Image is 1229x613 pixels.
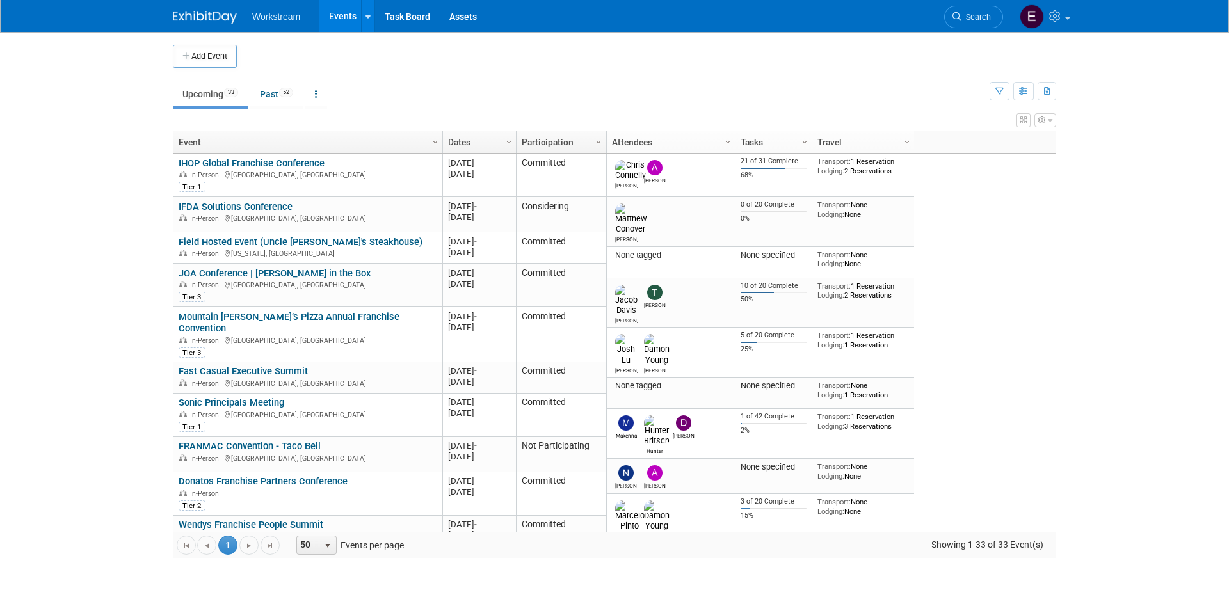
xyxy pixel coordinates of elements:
div: Jacob Davis [615,315,638,324]
td: Committed [516,232,606,264]
span: 33 [224,88,238,97]
div: Tier 3 [179,292,205,302]
div: Tier 1 [179,182,205,192]
img: Jacob Davis [615,285,638,315]
div: [DATE] [448,440,510,451]
span: Go to the first page [181,541,191,551]
span: In-Person [190,250,223,258]
div: Tier 2 [179,500,205,511]
div: Chris Connelly [615,180,638,189]
a: IFDA Solutions Conference [179,201,293,212]
a: IHOP Global Franchise Conference [179,157,325,169]
img: In-Person Event [179,171,187,177]
img: Damon Young [644,500,670,531]
div: None tagged [612,381,730,391]
span: In-Person [190,379,223,388]
a: Tasks [741,131,803,153]
div: 1 of 42 Complete [741,412,807,421]
td: Committed [516,516,606,559]
span: Lodging: [817,340,844,349]
img: Tanner Michaelis [647,285,663,300]
span: Transport: [817,381,851,390]
img: Dwight Smith [676,415,691,431]
div: 3 of 20 Complete [741,497,807,506]
img: In-Person Event [179,281,187,287]
img: Chris Connelly [615,160,646,180]
div: Andrew Walters [644,481,666,489]
div: [DATE] [448,365,510,376]
img: Nick Walters [618,465,634,481]
span: Lodging: [817,210,844,219]
button: Add Event [173,45,237,68]
span: Transport: [817,462,851,471]
div: [DATE] [448,322,510,333]
div: None None [817,497,910,516]
span: Column Settings [902,137,912,147]
div: None specified [741,250,807,260]
div: 21 of 31 Complete [741,157,807,166]
a: Field Hosted Event (Uncle [PERSON_NAME]'s Steakhouse) [179,236,422,248]
a: Column Settings [798,131,812,150]
div: 25% [741,345,807,354]
img: In-Person Event [179,337,187,343]
div: 68% [741,171,807,180]
span: Search [961,12,991,22]
span: Go to the previous page [202,541,212,551]
div: [GEOGRAPHIC_DATA], [GEOGRAPHIC_DATA] [179,169,437,180]
img: Andrew Walters [647,465,663,481]
a: Dates [448,131,508,153]
span: Column Settings [723,137,733,147]
img: In-Person Event [179,490,187,496]
div: Tanner Michaelis [644,300,666,308]
div: 0 of 20 Complete [741,200,807,209]
a: Go to the previous page [197,536,216,555]
td: Not Participating [516,437,606,472]
img: Josh Lu [615,334,638,365]
a: Column Settings [592,131,606,150]
div: [DATE] [448,247,510,258]
span: Go to the next page [244,541,254,551]
span: Column Settings [799,137,810,147]
span: 50 [297,536,319,554]
div: 1 Reservation 2 Reservations [817,282,910,300]
a: Mountain [PERSON_NAME]’s Pizza Annual Franchise Convention [179,311,399,335]
div: None 1 Reservation [817,381,910,399]
div: [DATE] [448,201,510,212]
span: - [474,268,477,278]
a: Go to the last page [261,536,280,555]
span: Workstream [252,12,300,22]
div: [DATE] [448,311,510,322]
div: None None [817,200,910,219]
span: In-Person [190,281,223,289]
span: Transport: [817,200,851,209]
div: None specified [741,462,807,472]
td: Committed [516,362,606,394]
span: Lodging: [817,472,844,481]
td: Considering [516,197,606,232]
a: Fast Casual Executive Summit [179,365,308,377]
div: 50% [741,295,807,304]
img: In-Person Event [179,411,187,417]
img: ExhibitDay [173,11,237,24]
div: Makenna Clark [615,431,638,439]
img: Marcelo Pinto [615,500,645,531]
img: Matthew Conover [615,203,647,234]
span: Transport: [817,412,851,421]
div: None specified [741,381,807,391]
div: [DATE] [448,408,510,418]
a: Column Settings [429,131,443,150]
div: 2% [741,426,807,435]
div: [DATE] [448,397,510,408]
div: [GEOGRAPHIC_DATA], [GEOGRAPHIC_DATA] [179,212,437,223]
span: - [474,237,477,246]
span: - [474,441,477,450]
span: Column Settings [504,137,514,147]
img: Andrew Walters [647,160,663,175]
a: Attendees [612,131,727,153]
span: Transport: [817,250,851,259]
div: [DATE] [448,475,510,486]
a: Participation [522,131,597,153]
div: 10 of 20 Complete [741,282,807,291]
span: In-Person [190,171,223,179]
span: Lodging: [817,166,844,175]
